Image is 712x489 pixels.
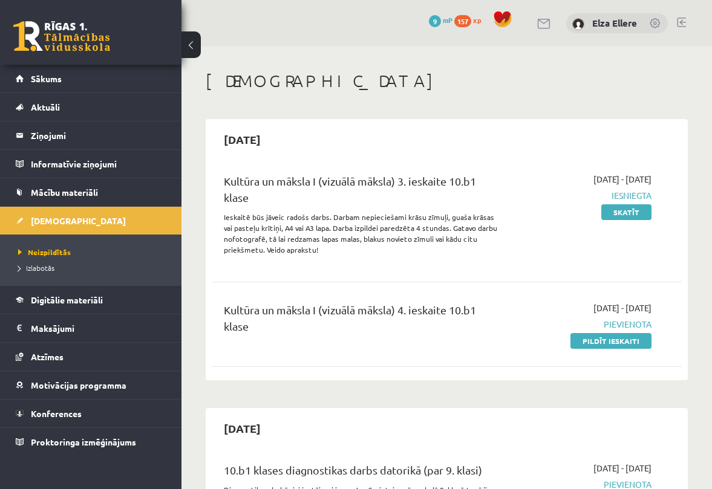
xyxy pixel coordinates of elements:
span: Mācību materiāli [31,187,98,198]
p: Ieskaitē būs jāveic radošs darbs. Darbam nepieciešami krāsu zīmuļi, guaša krāsas vai pasteļu krīt... [224,212,503,255]
a: Aktuāli [16,93,166,121]
img: Elza Ellere [572,18,584,30]
a: Konferences [16,400,166,427]
a: Motivācijas programma [16,371,166,399]
span: Konferences [31,408,82,419]
a: Proktoringa izmēģinājums [16,428,166,456]
div: Kultūra un māksla I (vizuālā māksla) 4. ieskaite 10.b1 klase [224,302,503,340]
span: Pievienota [521,318,652,331]
a: Mācību materiāli [16,178,166,206]
span: [DATE] - [DATE] [593,462,652,474]
h2: [DATE] [212,414,273,442]
a: Rīgas 1. Tālmācības vidusskola [13,21,110,51]
h2: [DATE] [212,125,273,154]
span: 157 [454,15,471,27]
span: Motivācijas programma [31,380,126,390]
a: Maksājumi [16,314,166,342]
a: Informatīvie ziņojumi [16,150,166,178]
span: [DEMOGRAPHIC_DATA] [31,215,126,226]
span: Atzīmes [31,351,64,362]
h1: [DEMOGRAPHIC_DATA] [206,71,688,91]
span: mP [443,15,452,25]
a: 9 mP [429,15,452,25]
span: xp [473,15,481,25]
span: Iesniegta [521,189,652,202]
a: 157 xp [454,15,487,25]
a: Izlabotās [18,262,169,273]
legend: Informatīvie ziņojumi [31,150,166,178]
a: [DEMOGRAPHIC_DATA] [16,207,166,235]
a: Sākums [16,65,166,92]
div: 10.b1 klases diagnostikas darbs datorikā (par 9. klasi) [224,462,503,484]
a: Pildīt ieskaiti [570,333,652,349]
legend: Ziņojumi [31,121,166,149]
a: Digitālie materiāli [16,286,166,314]
span: [DATE] - [DATE] [593,173,652,186]
span: Digitālie materiāli [31,294,103,305]
span: Izlabotās [18,263,54,273]
div: Kultūra un māksla I (vizuālā māksla) 3. ieskaite 10.b1 klase [224,173,503,212]
a: Ziņojumi [16,121,166,149]
span: Proktoringa izmēģinājums [31,436,136,447]
a: Neizpildītās [18,247,169,257]
a: Atzīmes [16,343,166,371]
span: Neizpildītās [18,247,71,257]
span: Aktuāli [31,102,60,112]
span: 9 [429,15,441,27]
span: [DATE] - [DATE] [593,302,652,314]
a: Skatīt [601,204,652,220]
a: Elza Ellere [592,17,637,29]
legend: Maksājumi [31,314,166,342]
span: Sākums [31,73,62,84]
